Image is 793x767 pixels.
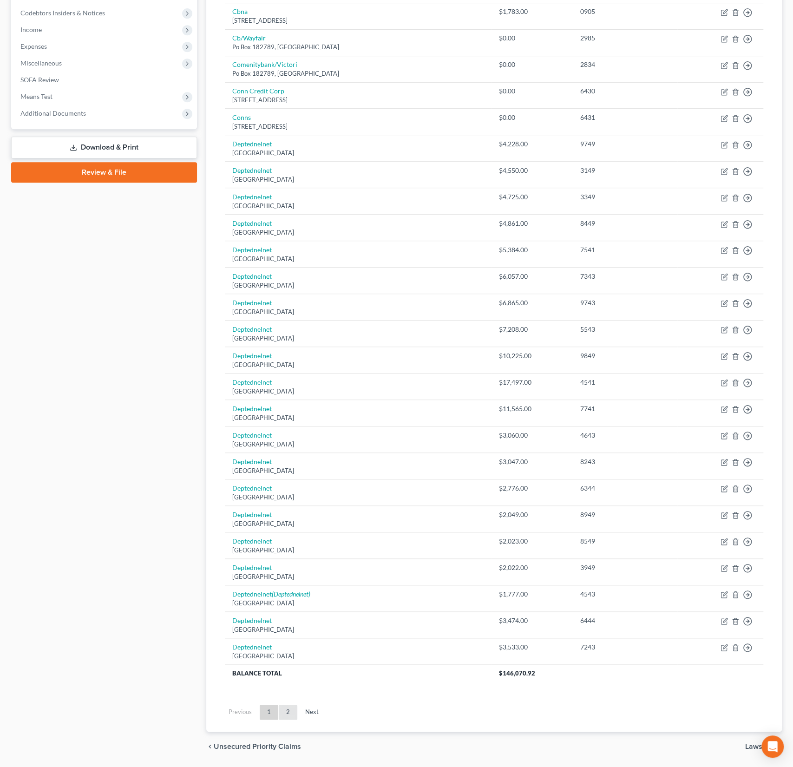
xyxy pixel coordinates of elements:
[499,563,565,572] div: $2,022.00
[232,352,272,360] a: Deptednelnet
[580,404,670,413] div: 7741
[232,87,284,95] a: Conn Credit Corp
[232,493,484,502] div: [GEOGRAPHIC_DATA]
[232,458,272,465] a: Deptednelnet
[13,72,197,88] a: SOFA Review
[580,431,670,440] div: 4643
[580,590,670,599] div: 4543
[499,298,565,308] div: $6,865.00
[499,351,565,361] div: $10,225.00
[232,193,272,201] a: Deptednelnet
[232,572,484,581] div: [GEOGRAPHIC_DATA]
[499,139,565,149] div: $4,228.00
[232,413,484,422] div: [GEOGRAPHIC_DATA]
[232,113,251,121] a: Conns
[499,192,565,202] div: $4,725.00
[499,113,565,122] div: $0.00
[232,246,272,254] a: Deptednelnet
[499,219,565,228] div: $4,861.00
[580,139,670,149] div: 9749
[580,298,670,308] div: 9743
[580,510,670,519] div: 8949
[499,33,565,43] div: $0.00
[580,60,670,69] div: 2834
[232,272,272,280] a: Deptednelnet
[580,537,670,546] div: 8549
[232,652,484,661] div: [GEOGRAPHIC_DATA]
[499,510,565,519] div: $2,049.00
[580,378,670,387] div: 4541
[499,325,565,334] div: $7,208.00
[499,642,565,652] div: $3,533.00
[232,643,272,651] a: Deptednelnet
[232,228,484,237] div: [GEOGRAPHIC_DATA]
[232,361,484,369] div: [GEOGRAPHIC_DATA]
[232,140,272,148] a: Deptednelnet
[499,431,565,440] div: $3,060.00
[232,625,484,634] div: [GEOGRAPHIC_DATA]
[232,149,484,157] div: [GEOGRAPHIC_DATA]
[232,16,484,25] div: [STREET_ADDRESS]
[499,537,565,546] div: $2,023.00
[580,325,670,334] div: 5543
[499,669,535,677] span: $146,070.92
[232,281,484,290] div: [GEOGRAPHIC_DATA]
[761,735,784,758] div: Open Intercom Messenger
[20,92,52,100] span: Means Test
[580,219,670,228] div: 8449
[580,563,670,572] div: 3949
[580,272,670,281] div: 7343
[580,192,670,202] div: 3349
[232,7,248,15] a: Cbna
[20,59,62,67] span: Miscellaneous
[499,457,565,466] div: $3,047.00
[232,202,484,210] div: [GEOGRAPHIC_DATA]
[232,378,272,386] a: Deptednelnet
[580,642,670,652] div: 7243
[232,299,272,307] a: Deptednelnet
[745,743,782,750] button: Lawsuits chevron_right
[20,26,42,33] span: Income
[232,387,484,396] div: [GEOGRAPHIC_DATA]
[214,743,301,750] span: Unsecured Priority Claims
[499,404,565,413] div: $11,565.00
[11,162,197,183] a: Review & File
[232,564,272,571] a: Deptednelnet
[499,60,565,69] div: $0.00
[20,109,86,117] span: Additional Documents
[499,86,565,96] div: $0.00
[580,86,670,96] div: 6430
[20,42,47,50] span: Expenses
[232,219,272,227] a: Deptednelnet
[232,255,484,263] div: [GEOGRAPHIC_DATA]
[20,76,59,84] span: SOFA Review
[225,664,492,681] th: Balance Total
[232,166,272,174] a: Deptednelnet
[580,245,670,255] div: 7541
[499,7,565,16] div: $1,783.00
[206,743,301,750] button: chevron_left Unsecured Priority Claims
[232,599,484,608] div: [GEOGRAPHIC_DATA]
[279,705,297,720] a: 2
[232,590,310,598] a: Deptednelnet(Deptednelnet)
[499,245,565,255] div: $5,384.00
[580,484,670,493] div: 6344
[580,7,670,16] div: 0905
[232,484,272,492] a: Deptednelnet
[232,175,484,184] div: [GEOGRAPHIC_DATA]
[232,431,272,439] a: Deptednelnet
[499,272,565,281] div: $6,057.00
[260,705,278,720] a: 1
[206,743,214,750] i: chevron_left
[232,440,484,449] div: [GEOGRAPHIC_DATA]
[232,334,484,343] div: [GEOGRAPHIC_DATA]
[232,69,484,78] div: Po Box 182789, [GEOGRAPHIC_DATA]
[499,378,565,387] div: $17,497.00
[232,616,272,624] a: Deptednelnet
[745,743,774,750] span: Lawsuits
[298,705,326,720] a: Next
[232,34,266,42] a: Cb/Wayfair
[272,590,310,598] i: (Deptednelnet)
[499,484,565,493] div: $2,776.00
[232,466,484,475] div: [GEOGRAPHIC_DATA]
